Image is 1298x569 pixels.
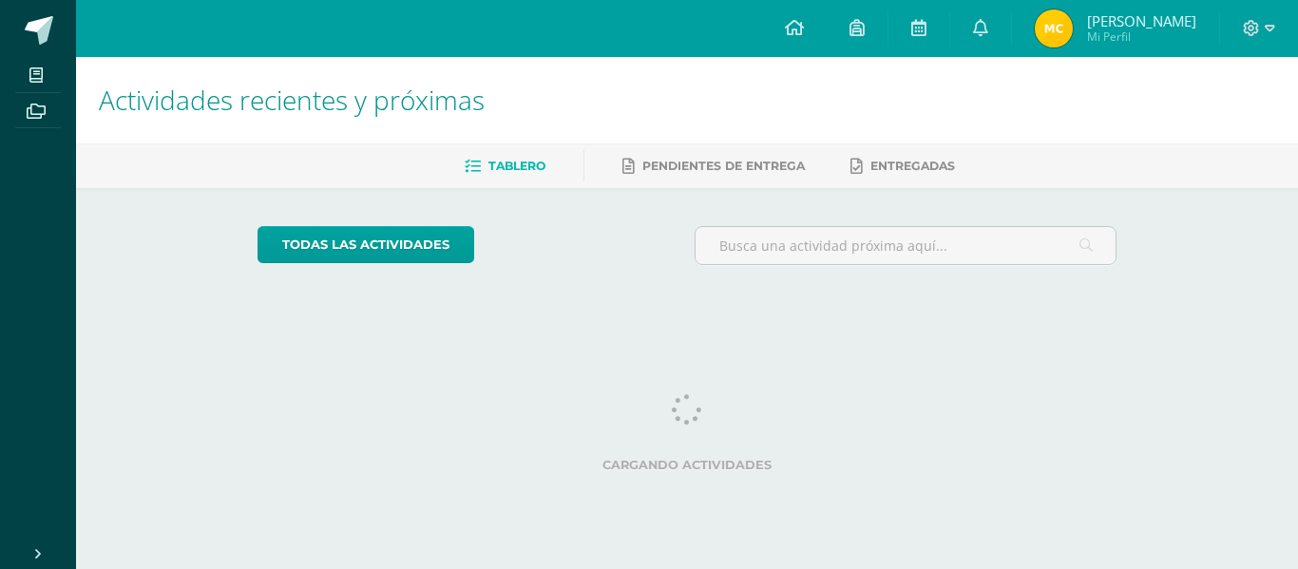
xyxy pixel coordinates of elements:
[1035,9,1073,47] img: 145fe163083222a8e038794b262f4288.png
[1087,11,1196,30] span: [PERSON_NAME]
[488,159,545,173] span: Tablero
[850,151,955,181] a: Entregadas
[622,151,805,181] a: Pendientes de entrega
[696,227,1117,264] input: Busca una actividad próxima aquí...
[465,151,545,181] a: Tablero
[258,226,474,263] a: todas las Actividades
[642,159,805,173] span: Pendientes de entrega
[870,159,955,173] span: Entregadas
[99,82,485,118] span: Actividades recientes y próximas
[258,458,1117,472] label: Cargando actividades
[1087,28,1196,45] span: Mi Perfil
